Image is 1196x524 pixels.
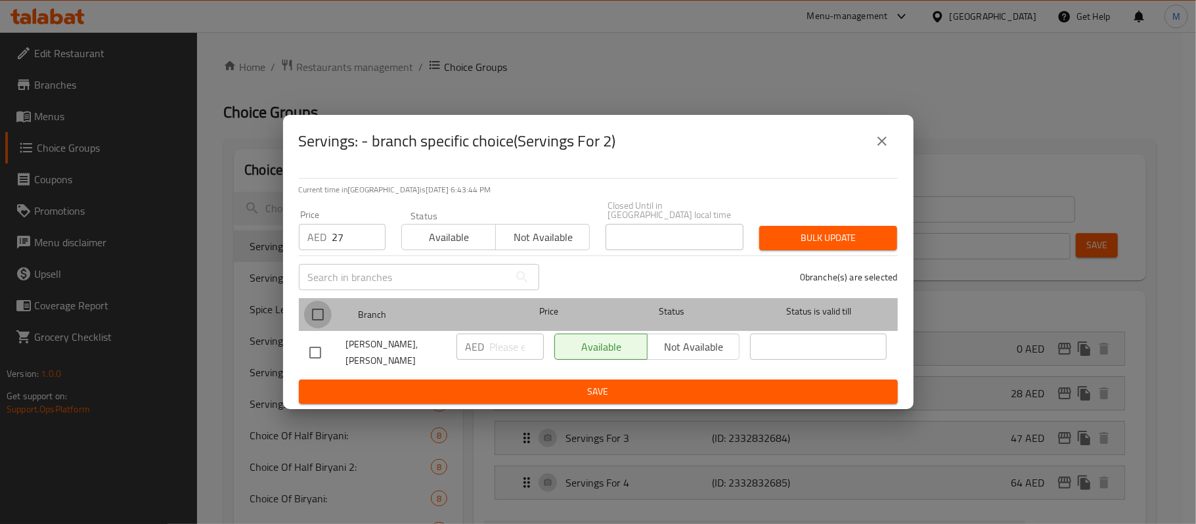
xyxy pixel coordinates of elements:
[800,271,898,284] p: 0 branche(s) are selected
[603,303,740,320] span: Status
[495,224,590,250] button: Not available
[299,264,509,290] input: Search in branches
[346,336,446,369] span: [PERSON_NAME], [PERSON_NAME]
[866,125,898,157] button: close
[309,383,887,400] span: Save
[308,229,327,245] p: AED
[770,230,887,246] span: Bulk update
[407,228,491,247] span: Available
[358,307,495,323] span: Branch
[299,380,898,404] button: Save
[750,303,887,320] span: Status is valid till
[490,334,544,360] input: Please enter price
[299,184,898,196] p: Current time in [GEOGRAPHIC_DATA] is [DATE] 6:43:44 PM
[332,224,386,250] input: Please enter price
[501,228,585,247] span: Not available
[299,131,616,152] h2: Servings: - branch specific choice(Servings For 2)
[505,303,592,320] span: Price
[466,339,485,355] p: AED
[401,224,496,250] button: Available
[759,226,897,250] button: Bulk update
